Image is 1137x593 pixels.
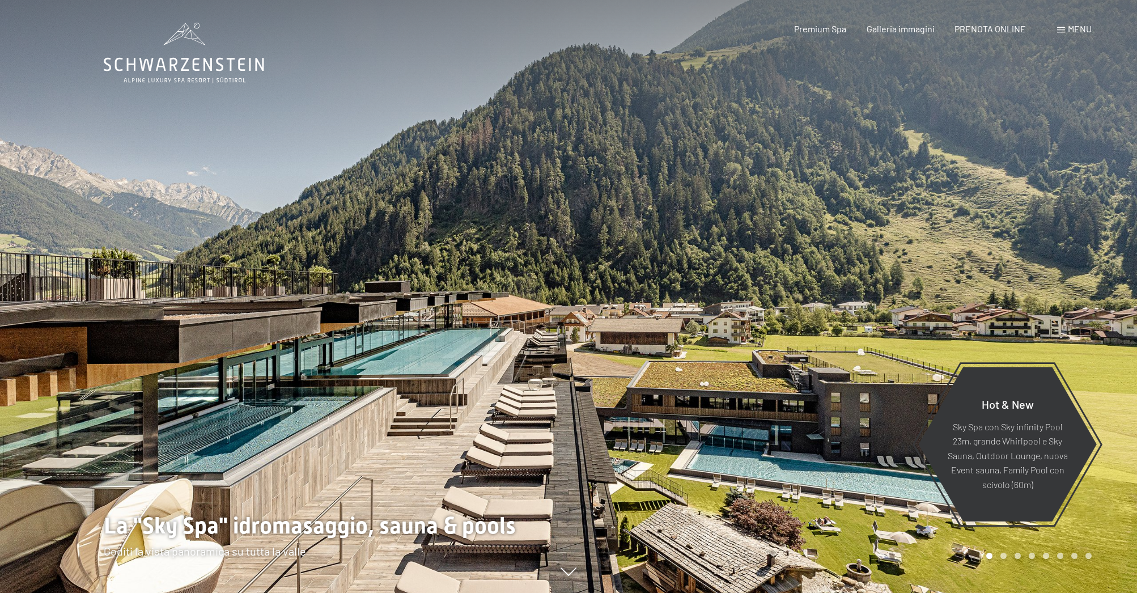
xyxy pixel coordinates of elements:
div: Carousel Page 7 [1071,553,1077,559]
div: Carousel Page 6 [1057,553,1063,559]
div: Carousel Page 5 [1043,553,1049,559]
span: Hot & New [982,397,1034,410]
a: Hot & New Sky Spa con Sky infinity Pool 23m, grande Whirlpool e Sky Sauna, Outdoor Lounge, nuova ... [918,366,1097,522]
div: Carousel Page 4 [1029,553,1035,559]
div: Carousel Page 1 (Current Slide) [986,553,992,559]
a: Premium Spa [794,23,846,34]
p: Sky Spa con Sky infinity Pool 23m, grande Whirlpool e Sky Sauna, Outdoor Lounge, nuova Event saun... [946,419,1069,492]
span: Menu [1068,23,1092,34]
a: Galleria immagini [867,23,935,34]
div: Carousel Pagination [982,553,1092,559]
div: Carousel Page 8 [1085,553,1092,559]
a: PRENOTA ONLINE [954,23,1026,34]
div: Carousel Page 2 [1000,553,1007,559]
div: Carousel Page 3 [1015,553,1021,559]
